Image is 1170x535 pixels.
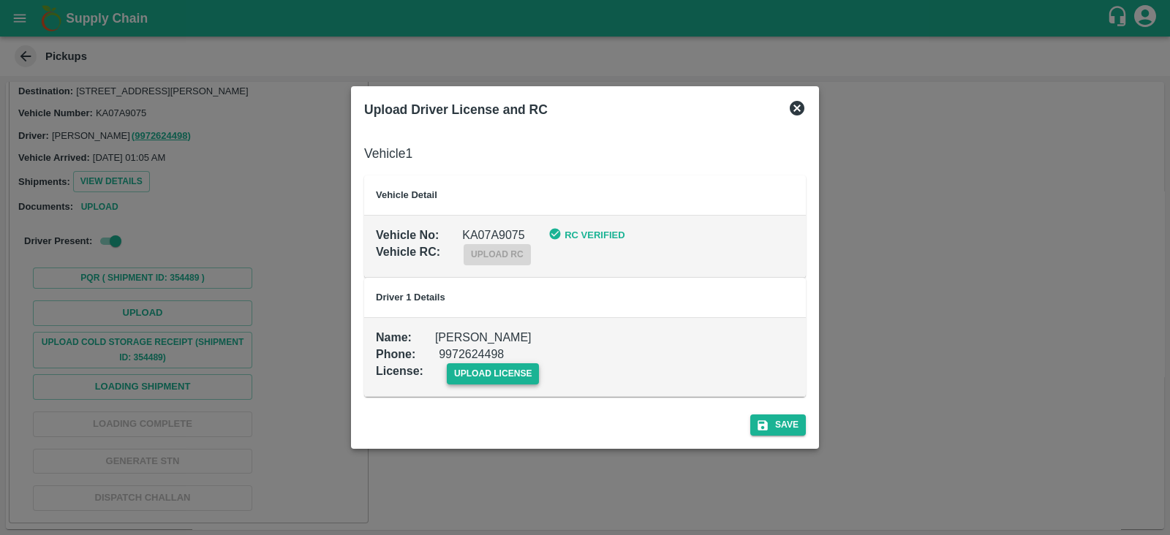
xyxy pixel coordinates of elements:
[415,323,504,363] div: 9972624498
[376,365,423,377] b: License :
[364,102,548,117] b: Upload Driver License and RC
[447,363,540,384] span: upload license
[376,189,437,200] b: Vehicle Detail
[376,292,445,303] b: Driver 1 Details
[750,414,806,436] button: Save
[565,229,624,240] b: RC Verified
[376,246,440,258] b: Vehicle RC :
[412,306,532,346] div: [PERSON_NAME]
[364,143,806,164] h6: Vehicle 1
[439,204,524,244] div: KA07A9075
